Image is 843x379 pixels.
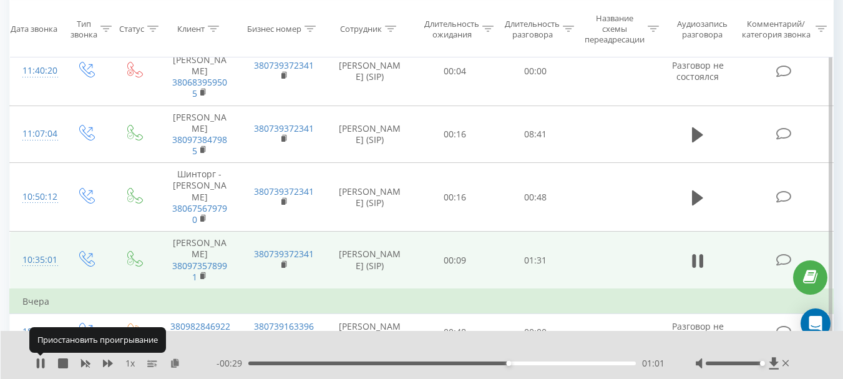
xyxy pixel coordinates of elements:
[22,122,49,146] div: 11:07:04
[415,106,495,163] td: 00:16
[585,13,645,45] div: Название схемы переадресации
[424,18,479,39] div: Длительность ожидания
[172,202,227,225] a: 380675679790
[760,361,765,366] div: Accessibility label
[158,163,241,232] td: Шинторг - [PERSON_NAME]
[325,163,415,232] td: [PERSON_NAME] (SIP)
[415,163,495,232] td: 00:16
[254,59,314,71] a: 380739372341
[801,308,831,338] div: Open Intercom Messenger
[172,76,227,99] a: 380683959505
[415,232,495,289] td: 00:09
[177,24,205,34] div: Клиент
[254,185,314,197] a: 380739372341
[495,232,576,289] td: 01:31
[125,357,135,370] span: 1 x
[671,18,734,39] div: Аудиозапись разговора
[495,163,576,232] td: 00:48
[158,37,241,106] td: Попадинец - [PERSON_NAME]
[22,320,49,344] div: 18:58:05
[415,37,495,106] td: 00:04
[172,134,227,157] a: 380973847985
[158,232,241,289] td: [PERSON_NAME]
[29,327,166,352] div: Приостановить проигрывание
[11,24,57,34] div: Дата звонка
[506,361,511,366] div: Accessibility label
[170,320,230,332] a: 380982846922
[22,185,49,209] div: 10:50:12
[495,314,576,350] td: 00:00
[172,260,227,283] a: 380973578991
[10,289,834,314] td: Вчера
[22,248,49,272] div: 10:35:01
[254,320,314,332] a: 380739163396
[505,18,560,39] div: Длительность разговора
[340,24,382,34] div: Сотрудник
[217,357,248,370] span: - 00:29
[325,314,415,350] td: [PERSON_NAME] (SIP)
[119,24,144,34] div: Статус
[71,18,97,39] div: Тип звонка
[254,122,314,134] a: 380739372341
[22,59,49,83] div: 11:40:20
[672,59,724,82] span: Разговор не состоялся
[325,106,415,163] td: [PERSON_NAME] (SIP)
[158,106,241,163] td: [PERSON_NAME]
[672,320,724,343] span: Разговор не состоялся
[495,106,576,163] td: 08:41
[495,37,576,106] td: 00:00
[325,232,415,289] td: [PERSON_NAME] (SIP)
[415,314,495,350] td: 00:48
[739,18,812,39] div: Комментарий/категория звонка
[325,37,415,106] td: [PERSON_NAME] (SIP)
[247,24,301,34] div: Бизнес номер
[254,248,314,260] a: 380739372341
[642,357,665,370] span: 01:01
